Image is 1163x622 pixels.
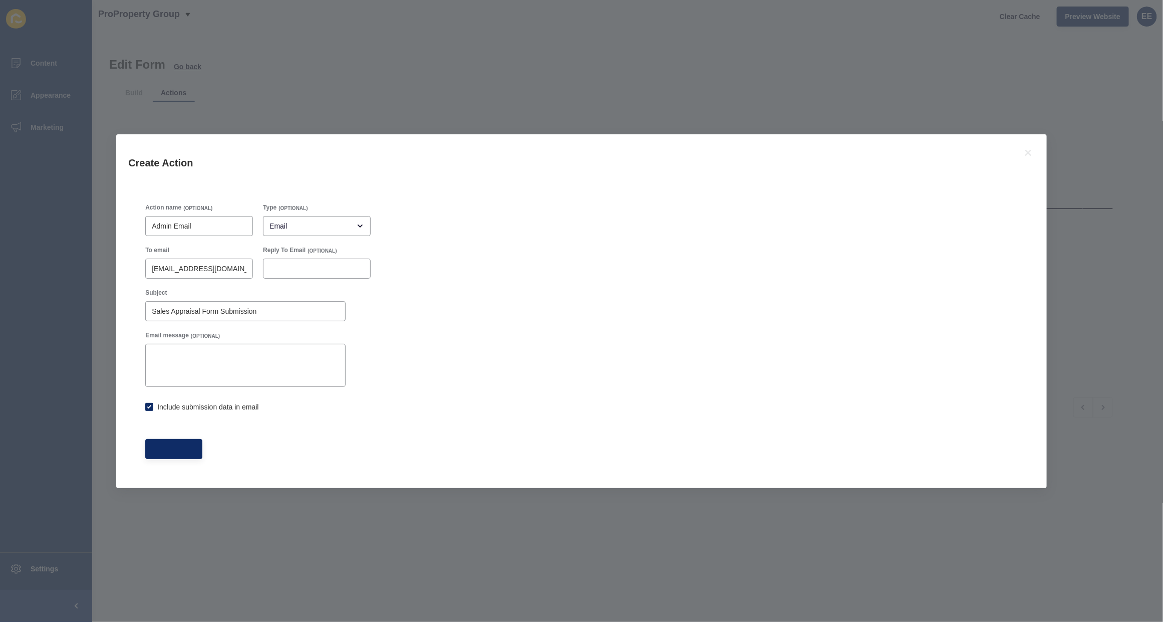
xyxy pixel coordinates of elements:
label: Subject [145,289,167,297]
label: Include submission data in email [157,402,258,412]
label: Type [263,203,276,212]
div: open menu [263,216,371,236]
h1: Create Action [128,156,1010,169]
span: (OPTIONAL) [308,248,337,255]
span: (OPTIONAL) [191,333,220,340]
label: To email [145,246,169,254]
span: (OPTIONAL) [183,205,212,212]
span: (OPTIONAL) [278,205,308,212]
label: Action name [145,203,181,212]
label: Email message [145,331,189,339]
label: Reply To Email [263,246,306,254]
